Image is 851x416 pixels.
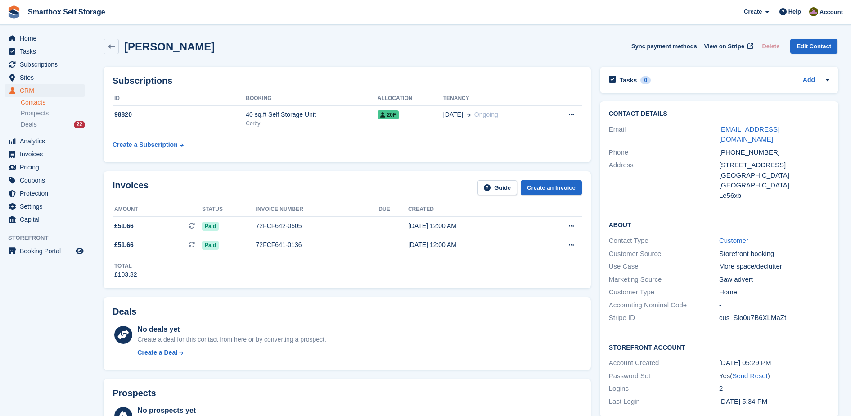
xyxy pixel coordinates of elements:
a: Edit Contact [790,39,837,54]
span: Create [744,7,762,16]
span: Account [819,8,843,17]
a: Send Reset [732,372,767,379]
a: Guide [477,180,517,195]
div: Address [609,160,719,201]
span: Protection [20,187,74,200]
div: Saw advert [719,274,829,285]
div: 72FCF641-0136 [256,240,379,250]
div: [GEOGRAPHIC_DATA] [719,170,829,181]
div: Stripe ID [609,313,719,323]
span: View on Stripe [704,42,744,51]
div: cus_Slo0u7B6XLMaZt [719,313,829,323]
div: Account Created [609,358,719,368]
a: menu [5,174,85,187]
h2: Tasks [620,76,637,84]
div: Accounting Nominal Code [609,300,719,311]
div: 98820 [113,110,246,119]
a: Customer [719,237,748,244]
h2: Subscriptions [113,76,582,86]
a: menu [5,58,85,71]
span: Prospects [21,109,49,118]
div: Le56xb [719,191,829,201]
span: Capital [20,213,74,226]
span: Coupons [20,174,74,187]
div: Customer Type [609,287,719,297]
span: Home [20,32,74,45]
h2: Contact Details [609,110,829,118]
div: [GEOGRAPHIC_DATA] [719,180,829,191]
h2: Deals [113,306,136,317]
div: Customer Source [609,249,719,259]
a: View on Stripe [701,39,755,54]
div: [DATE] 05:29 PM [719,358,829,368]
a: Prospects [21,109,85,118]
th: ID [113,91,246,106]
a: Contacts [21,98,85,107]
span: CRM [20,84,74,97]
a: menu [5,148,85,160]
th: Created [408,202,533,217]
a: Add [803,75,815,86]
span: Storefront [8,233,90,242]
span: ( ) [730,372,770,379]
div: Contact Type [609,236,719,246]
div: Create a deal for this contact from here or by converting a prospect. [137,335,326,344]
div: Use Case [609,261,719,272]
div: Marketing Source [609,274,719,285]
span: [DATE] [443,110,463,119]
div: Password Set [609,371,719,381]
th: Tenancy [443,91,546,106]
span: Help [788,7,801,16]
h2: Storefront Account [609,343,829,352]
div: 2 [719,384,829,394]
div: Corby [246,119,377,128]
span: Sites [20,71,74,84]
span: Booking Portal [20,245,74,257]
a: Deals 22 [21,120,85,129]
div: Create a Subscription [113,140,178,150]
img: stora-icon-8386f47178a22dfd0bd8f6a31ec36ba5ce8667c1dd55bd0f319d3a0aa187defe.svg [7,5,21,19]
span: Paid [202,222,219,231]
a: Smartbox Self Storage [24,5,109,19]
button: Delete [758,39,783,54]
div: Email [609,124,719,145]
span: Deals [21,120,37,129]
span: Pricing [20,161,74,174]
div: [STREET_ADDRESS] [719,160,829,170]
a: menu [5,161,85,174]
div: No prospects yet [137,405,330,416]
div: Yes [719,371,829,381]
button: Sync payment methods [631,39,697,54]
a: [EMAIL_ADDRESS][DOMAIN_NAME] [719,125,779,143]
div: Logins [609,384,719,394]
a: menu [5,187,85,200]
span: Tasks [20,45,74,58]
div: Phone [609,147,719,158]
div: [PHONE_NUMBER] [719,147,829,158]
th: Amount [113,202,202,217]
span: £51.66 [114,221,134,231]
a: menu [5,32,85,45]
h2: Prospects [113,388,156,398]
div: 22 [74,121,85,128]
a: Create an Invoice [521,180,582,195]
div: More space/declutter [719,261,829,272]
div: 0 [640,76,651,84]
span: £51.66 [114,240,134,250]
div: £103.32 [114,270,137,279]
span: Paid [202,241,219,250]
a: Create a Subscription [113,137,184,153]
time: 2025-07-29 16:34:47 UTC [719,398,767,405]
a: menu [5,135,85,147]
a: Preview store [74,246,85,256]
th: Invoice number [256,202,379,217]
a: menu [5,213,85,226]
img: Kayleigh Devlin [809,7,818,16]
th: Booking [246,91,377,106]
a: menu [5,200,85,213]
span: Invoices [20,148,74,160]
div: Total [114,262,137,270]
div: Last Login [609,397,719,407]
h2: About [609,220,829,229]
th: Due [378,202,408,217]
